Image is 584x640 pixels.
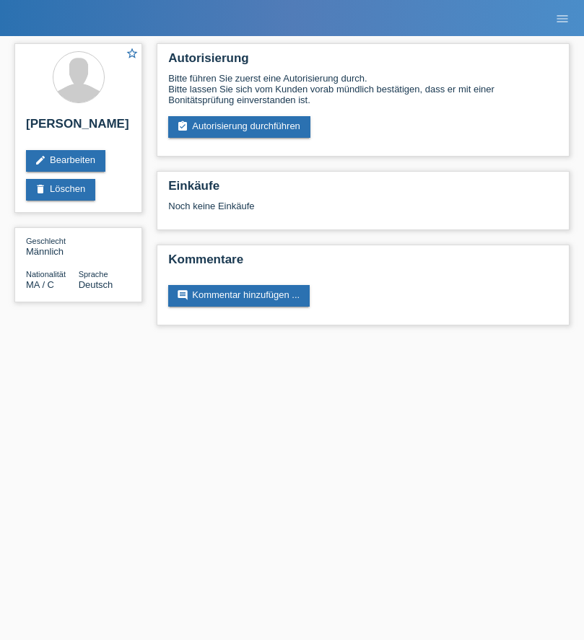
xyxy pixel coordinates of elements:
span: Sprache [79,270,108,279]
i: delete [35,183,46,195]
h2: Kommentare [168,253,558,274]
a: menu [548,14,577,22]
h2: Autorisierung [168,51,558,73]
div: Männlich [26,235,79,257]
a: star_border [126,47,139,62]
span: Deutsch [79,279,113,290]
span: Geschlecht [26,237,66,245]
i: menu [555,12,570,26]
i: assignment_turned_in [177,120,188,132]
i: edit [35,154,46,166]
a: commentKommentar hinzufügen ... [168,285,310,307]
i: star_border [126,47,139,60]
div: Bitte führen Sie zuerst eine Autorisierung durch. Bitte lassen Sie sich vom Kunden vorab mündlich... [168,73,558,105]
span: Marokko / C / 30.11.1996 [26,279,54,290]
a: editBearbeiten [26,150,105,172]
span: Nationalität [26,270,66,279]
a: assignment_turned_inAutorisierung durchführen [168,116,310,138]
h2: [PERSON_NAME] [26,117,131,139]
h2: Einkäufe [168,179,558,201]
i: comment [177,289,188,301]
a: deleteLöschen [26,179,95,201]
div: Noch keine Einkäufe [168,201,558,222]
